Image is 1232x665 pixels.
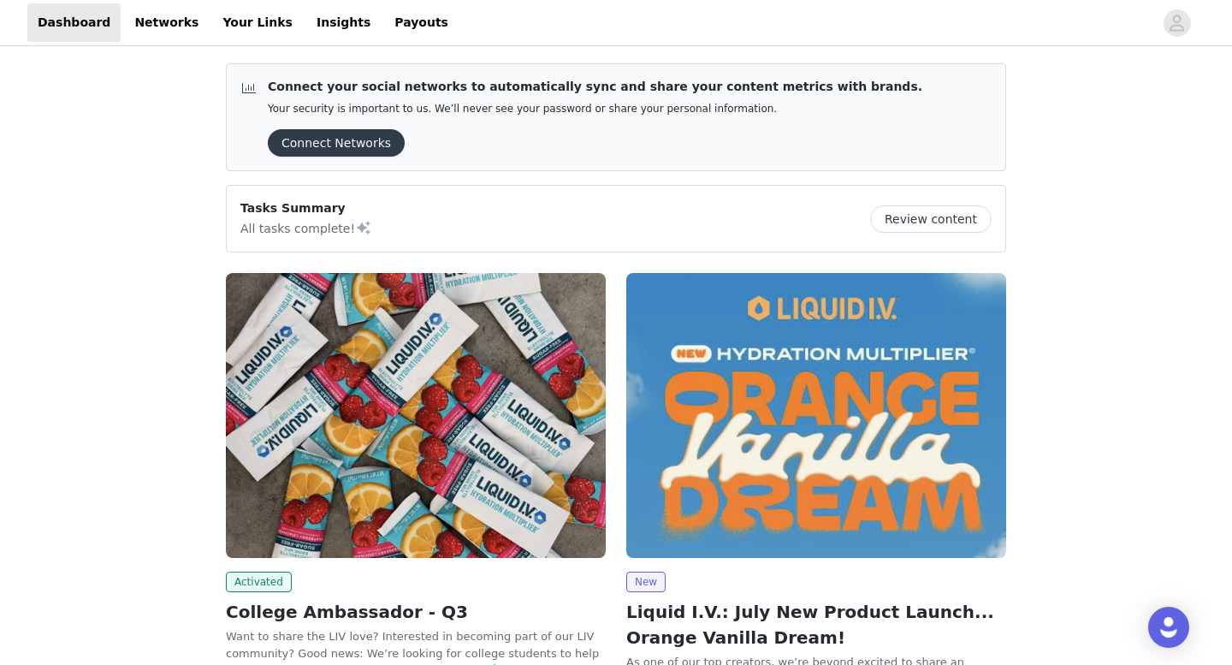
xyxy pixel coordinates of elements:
[268,78,922,96] p: Connect your social networks to automatically sync and share your content metrics with brands.
[870,205,992,233] button: Review content
[226,273,606,558] img: Liquid I.V.
[1169,9,1185,37] div: avatar
[384,3,459,42] a: Payouts
[1148,607,1189,648] div: Open Intercom Messenger
[240,199,372,217] p: Tasks Summary
[27,3,121,42] a: Dashboard
[124,3,209,42] a: Networks
[626,599,1006,650] h2: Liquid I.V.: July New Product Launch... Orange Vanilla Dream!
[268,129,405,157] button: Connect Networks
[226,599,606,625] h2: College Ambassador - Q3
[240,217,372,238] p: All tasks complete!
[268,103,922,116] p: Your security is important to us. We’ll never see your password or share your personal information.
[626,572,666,592] span: New
[212,3,303,42] a: Your Links
[306,3,381,42] a: Insights
[226,572,292,592] span: Activated
[626,273,1006,558] img: Liquid I.V.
